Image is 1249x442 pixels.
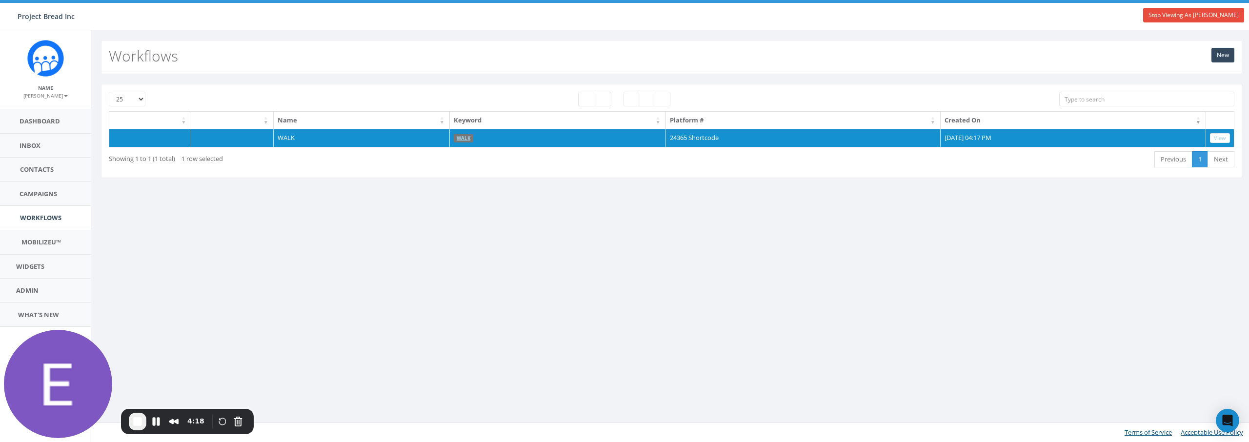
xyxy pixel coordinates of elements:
i: Unpublished [230,135,235,141]
div: Open Intercom Messenger [1216,409,1239,432]
label: Archived [654,92,670,106]
a: New [1211,48,1234,62]
a: WALK [457,135,470,141]
th: Platform #: activate to sort column ascending [666,112,941,129]
span: MobilizeU™ [21,238,61,246]
span: 1 row selected [181,154,223,163]
span: What's New [18,310,59,319]
th: Created On: activate to sort column ascending [941,112,1206,129]
a: Previous [1154,151,1192,167]
span: Project Bread Inc [18,12,75,21]
span: Admin [16,286,39,295]
input: Type to search [1059,92,1235,106]
span: Contacts [20,165,54,174]
a: Terms of Service [1125,428,1172,437]
td: [DATE] 04:17 PM [941,129,1206,147]
a: Next [1208,151,1234,167]
label: Workflow [578,92,595,106]
a: 1 [1192,151,1208,167]
td: 24365 Shortcode [666,129,941,147]
th: : activate to sort column ascending [109,112,191,129]
h2: Workflows [109,48,178,64]
div: Showing 1 to 1 (1 total) [109,150,569,163]
span: Workflows [20,213,61,222]
a: View [1210,133,1230,143]
small: [PERSON_NAME] [23,92,68,99]
label: Published [639,92,654,106]
a: [PERSON_NAME] [23,91,68,100]
img: Rally_Corp_Icon.png [27,40,64,77]
label: Unpublished [624,92,639,106]
th: Keyword: activate to sort column ascending [450,112,666,129]
a: Stop Viewing As [PERSON_NAME] [1143,8,1244,22]
th: : activate to sort column ascending [191,112,273,129]
th: Name: activate to sort column ascending [274,112,450,129]
label: Menu [595,92,611,106]
td: WALK [274,129,450,147]
span: Dashboard [20,117,60,125]
span: Campaigns [20,189,57,198]
small: Name [38,84,53,91]
a: Acceptable Use Policy [1181,428,1243,437]
span: Inbox [20,141,40,150]
span: Widgets [16,262,44,271]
